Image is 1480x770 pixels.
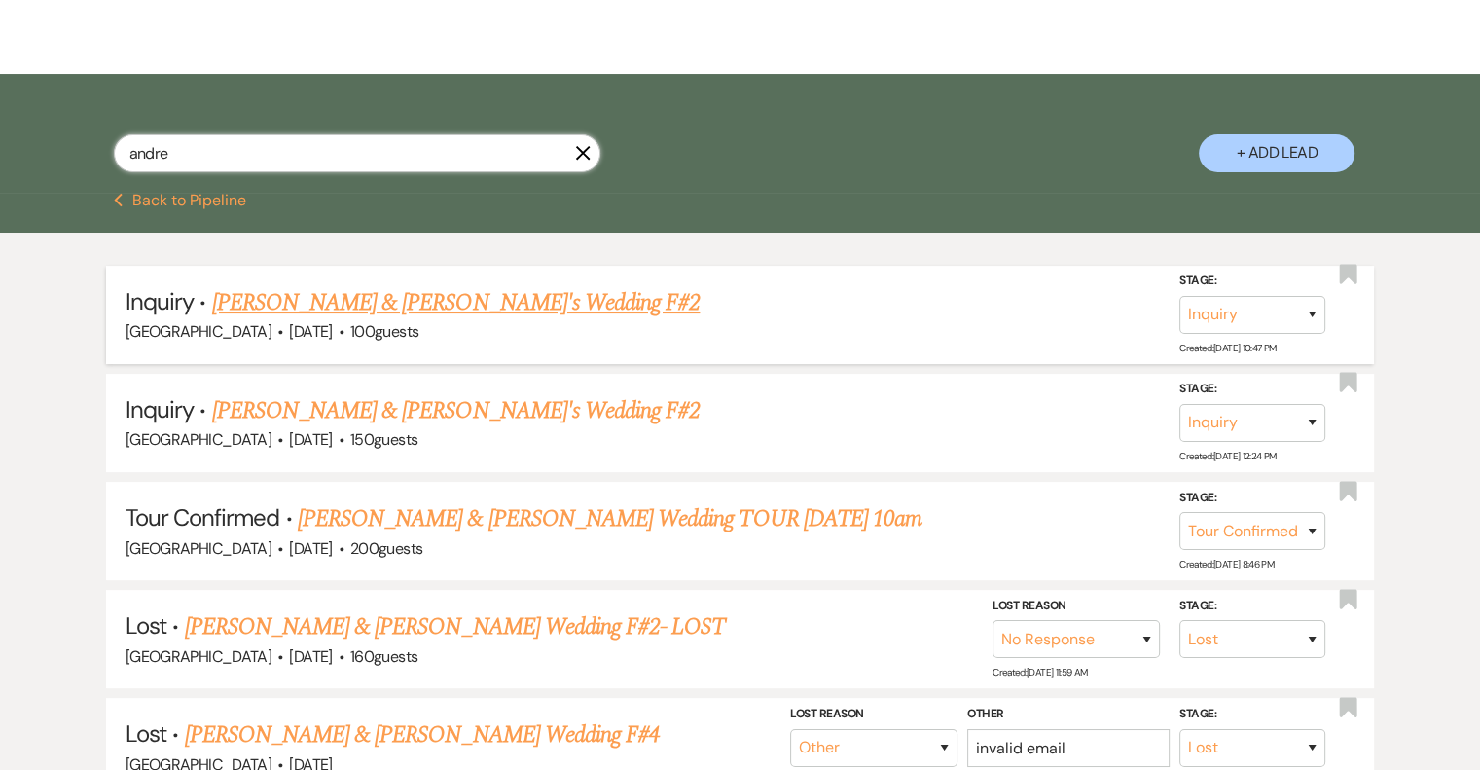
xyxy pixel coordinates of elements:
span: [GEOGRAPHIC_DATA] [126,646,271,667]
a: [PERSON_NAME] & [PERSON_NAME]'s Wedding F#2 [212,285,701,320]
span: Created: [DATE] 11:59 AM [993,666,1087,678]
span: Lost [126,718,166,749]
span: 200 guests [350,538,422,559]
span: [DATE] [289,321,332,342]
a: [PERSON_NAME] & [PERSON_NAME] Wedding F#2- LOST [184,609,725,644]
label: Lost Reason [790,704,957,725]
span: Created: [DATE] 10:47 PM [1179,342,1276,354]
span: [GEOGRAPHIC_DATA] [126,429,271,450]
input: Search by name, event date, email address or phone number [114,134,600,172]
span: [GEOGRAPHIC_DATA] [126,538,271,559]
span: 150 guests [350,429,417,450]
label: Stage: [1179,704,1325,725]
label: Lost Reason [993,596,1160,617]
span: Inquiry [126,394,194,424]
span: Created: [DATE] 12:24 PM [1179,450,1276,462]
span: [DATE] [289,646,332,667]
label: Stage: [1179,379,1325,400]
a: [PERSON_NAME] & [PERSON_NAME]'s Wedding F#2 [212,393,701,428]
button: Back to Pipeline [114,193,247,208]
label: Stage: [1179,487,1325,508]
span: Tour Confirmed [126,502,280,532]
span: 160 guests [350,646,417,667]
a: [PERSON_NAME] & [PERSON_NAME] Wedding F#4 [184,717,660,752]
label: Stage: [1179,271,1325,292]
button: + Add Lead [1199,134,1354,172]
label: Stage: [1179,596,1325,617]
span: [DATE] [289,429,332,450]
span: Created: [DATE] 8:46 PM [1179,558,1274,570]
span: Lost [126,610,166,641]
span: [DATE] [289,538,332,559]
span: [GEOGRAPHIC_DATA] [126,321,271,342]
label: Other [967,704,1170,725]
a: [PERSON_NAME] & [PERSON_NAME] Wedding TOUR [DATE] 10am [298,501,921,536]
span: Inquiry [126,286,194,316]
span: 100 guests [350,321,418,342]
